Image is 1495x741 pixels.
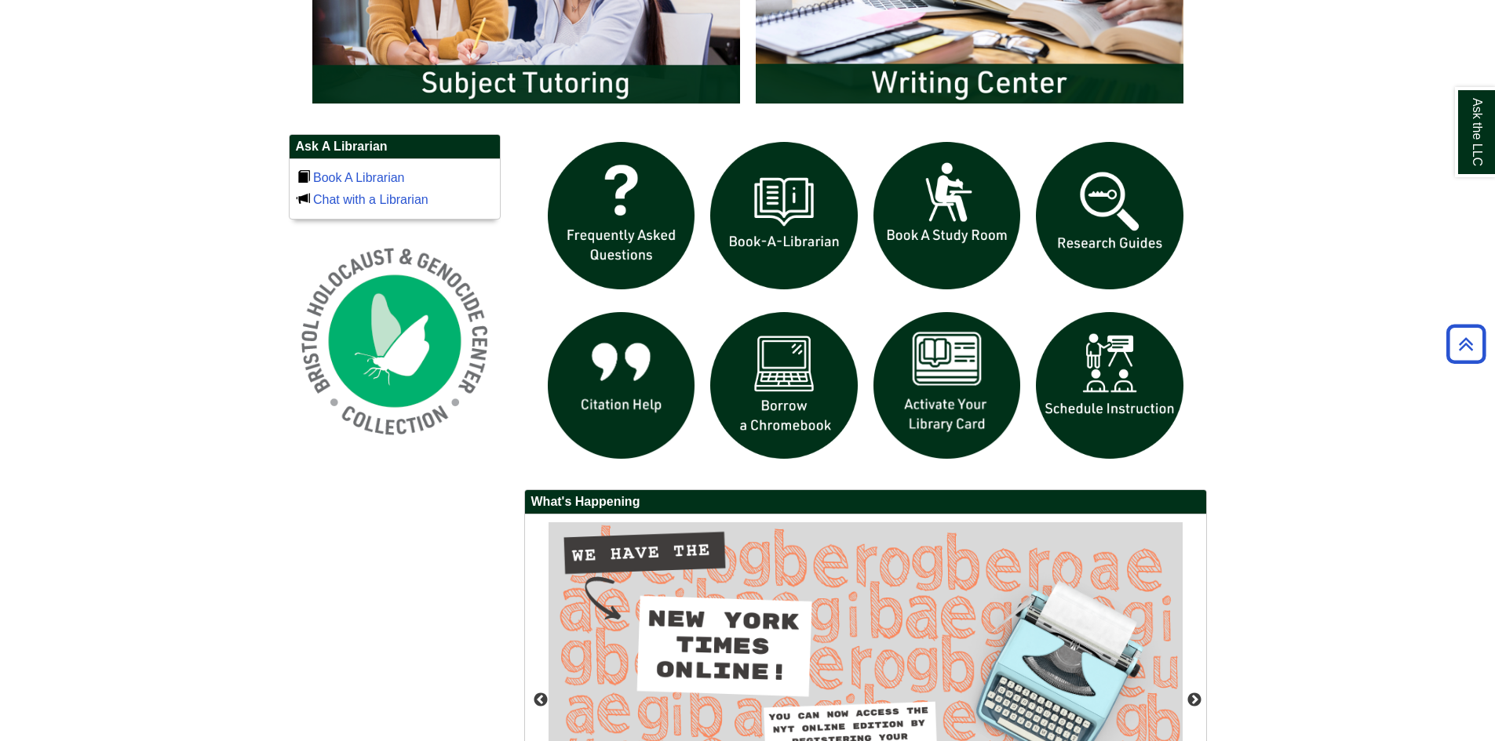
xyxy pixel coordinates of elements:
button: Previous [533,692,549,708]
img: Book a Librarian icon links to book a librarian web page [702,134,866,297]
img: For faculty. Schedule Library Instruction icon links to form. [1028,304,1191,467]
a: Back to Top [1441,333,1491,354]
h2: Ask A Librarian [290,135,500,159]
img: frequently asked questions [540,134,703,297]
img: book a study room icon links to book a study room web page [866,134,1029,297]
img: Holocaust and Genocide Collection [289,235,501,447]
div: slideshow [540,134,1191,474]
button: Next [1187,692,1202,708]
h2: What's Happening [525,490,1206,514]
img: Research Guides icon links to research guides web page [1028,134,1191,297]
a: Book A Librarian [313,171,405,184]
img: activate Library Card icon links to form to activate student ID into library card [866,304,1029,467]
img: Borrow a chromebook icon links to the borrow a chromebook web page [702,304,866,467]
img: citation help icon links to citation help guide page [540,304,703,467]
a: Chat with a Librarian [313,193,428,206]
